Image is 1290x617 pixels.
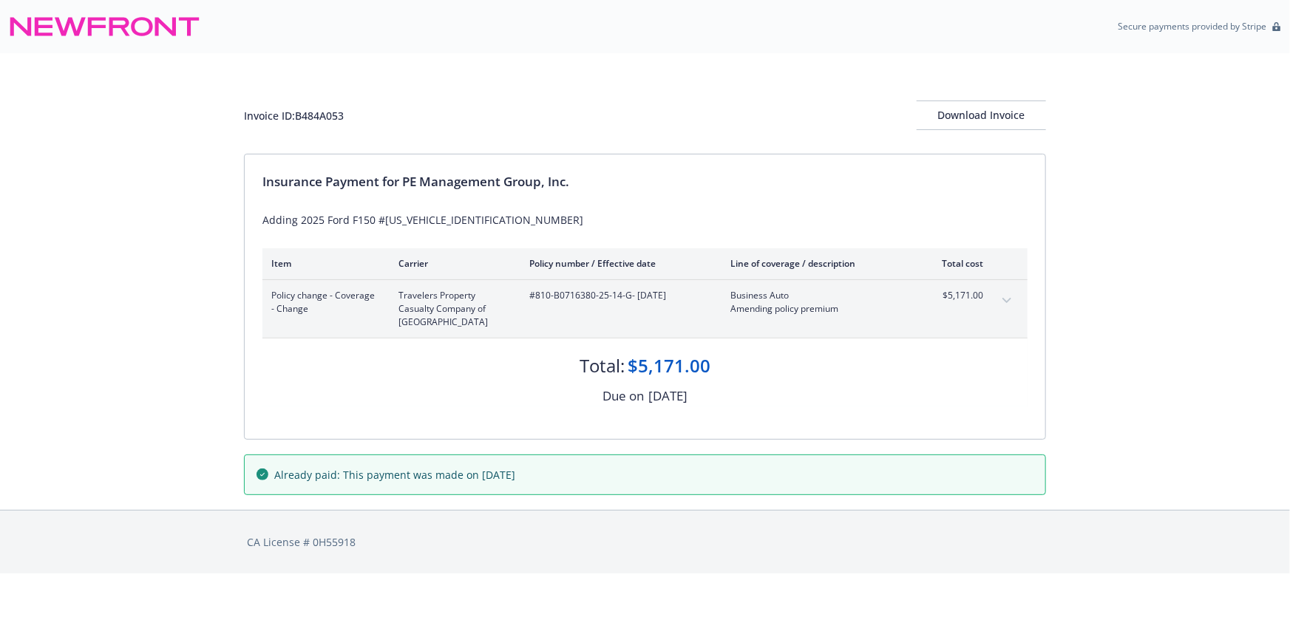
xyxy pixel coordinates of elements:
div: Item [271,257,375,270]
div: Total: [580,353,625,378]
span: Travelers Property Casualty Company of [GEOGRAPHIC_DATA] [398,289,506,329]
div: Insurance Payment for PE Management Group, Inc. [262,172,1028,191]
span: Business AutoAmending policy premium [730,289,904,316]
button: Download Invoice [917,100,1046,130]
span: #810-B0716380-25-14-G - [DATE] [529,289,707,302]
div: Adding 2025 Ford F150 #[US_VEHICLE_IDENTIFICATION_NUMBER] [262,212,1028,228]
div: Total cost [928,257,983,270]
span: Already paid: This payment was made on [DATE] [274,467,515,483]
div: Carrier [398,257,506,270]
div: Line of coverage / description [730,257,904,270]
span: Amending policy premium [730,302,904,316]
div: $5,171.00 [628,353,710,378]
span: $5,171.00 [928,289,983,302]
span: Business Auto [730,289,904,302]
div: Due on [602,386,644,406]
div: CA License # 0H55918 [247,534,1043,550]
button: expand content [995,289,1019,313]
div: Policy number / Effective date [529,257,707,270]
div: Download Invoice [917,101,1046,129]
div: [DATE] [648,386,688,406]
div: Invoice ID: B484A053 [244,108,344,123]
div: Policy change - Coverage - ChangeTravelers Property Casualty Company of [GEOGRAPHIC_DATA]#810-B07... [262,280,1028,338]
p: Secure payments provided by Stripe [1118,20,1266,33]
span: Policy change - Coverage - Change [271,289,375,316]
